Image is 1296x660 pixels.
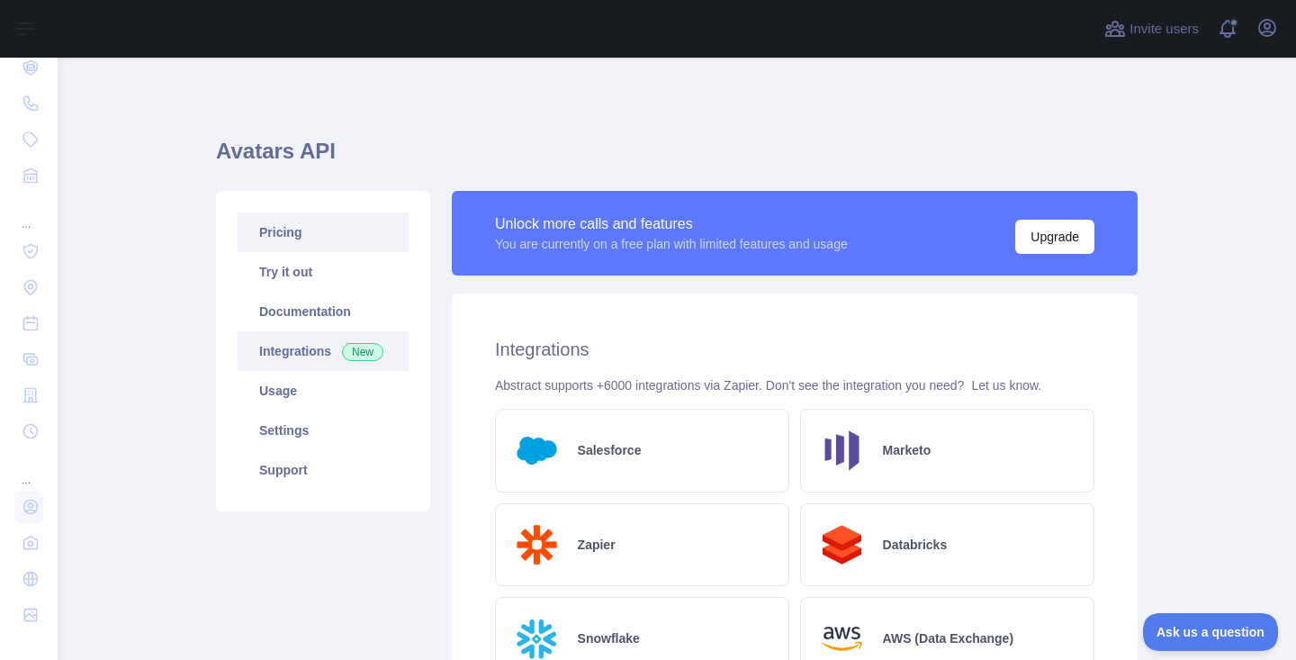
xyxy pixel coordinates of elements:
[510,519,563,572] img: Logo
[342,343,383,361] span: New
[238,411,409,450] a: Settings
[238,331,409,371] a: Integrations New
[1129,19,1199,40] span: Invite users
[238,212,409,252] a: Pricing
[578,536,616,554] h2: Zapier
[14,451,43,487] div: ...
[815,519,868,572] img: Logo
[238,371,409,411] a: Usage
[238,450,409,490] a: Support
[883,441,931,459] h2: Marketo
[1015,220,1094,254] button: Upgrade
[815,424,868,477] img: Logo
[1143,613,1278,651] iframe: Toggle Customer Support
[495,235,848,253] div: You are currently on a free plan with limited features and usage
[971,378,1041,393] a: Let us know.
[216,137,1138,180] h1: Avatars API
[238,252,409,292] a: Try it out
[883,536,948,554] h2: Databricks
[510,424,563,477] img: Logo
[495,376,1094,394] div: Abstract supports +6000 integrations via Zapier. Don't see the integration you need?
[495,213,848,235] div: Unlock more calls and features
[238,292,409,331] a: Documentation
[14,195,43,231] div: ...
[1101,14,1202,43] button: Invite users
[495,337,1094,362] h2: Integrations
[578,629,640,647] h2: Snowflake
[883,629,1013,647] h2: AWS (Data Exchange)
[578,441,642,459] h2: Salesforce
